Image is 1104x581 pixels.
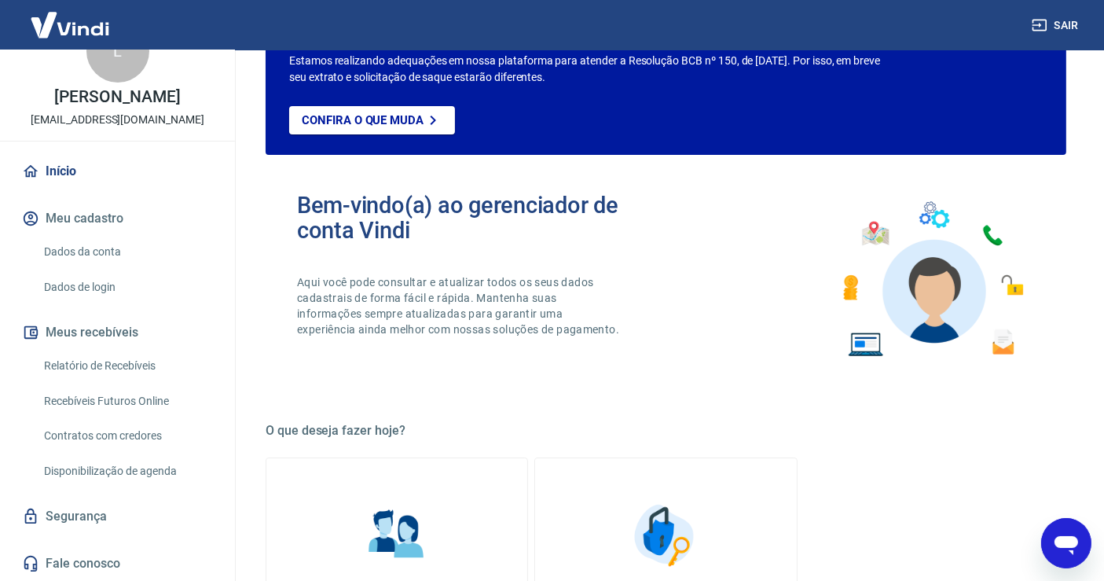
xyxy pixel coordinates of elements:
[829,193,1035,366] img: Imagem de um avatar masculino com diversos icones exemplificando as funcionalidades do gerenciado...
[54,89,180,105] p: [PERSON_NAME]
[289,53,892,86] p: Estamos realizando adequações em nossa plataforma para atender a Resolução BCB nº 150, de [DATE]....
[38,236,216,268] a: Dados da conta
[31,112,204,128] p: [EMAIL_ADDRESS][DOMAIN_NAME]
[38,455,216,487] a: Disponibilização de agenda
[302,113,424,127] p: Confira o que muda
[289,106,455,134] a: Confira o que muda
[19,154,216,189] a: Início
[1029,11,1085,40] button: Sair
[38,271,216,303] a: Dados de login
[86,20,149,83] div: L
[1041,518,1091,568] iframe: Botão para abrir a janela de mensagens
[19,201,216,236] button: Meu cadastro
[626,496,705,575] img: Segurança
[19,315,216,350] button: Meus recebíveis
[266,423,1066,439] h5: O que deseja fazer hoje?
[19,499,216,534] a: Segurança
[358,496,436,575] img: Informações pessoais
[38,350,216,382] a: Relatório de Recebíveis
[297,274,622,337] p: Aqui você pode consultar e atualizar todos os seus dados cadastrais de forma fácil e rápida. Mant...
[38,420,216,452] a: Contratos com credores
[38,385,216,417] a: Recebíveis Futuros Online
[19,1,121,49] img: Vindi
[297,193,666,243] h2: Bem-vindo(a) ao gerenciador de conta Vindi
[19,546,216,581] a: Fale conosco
